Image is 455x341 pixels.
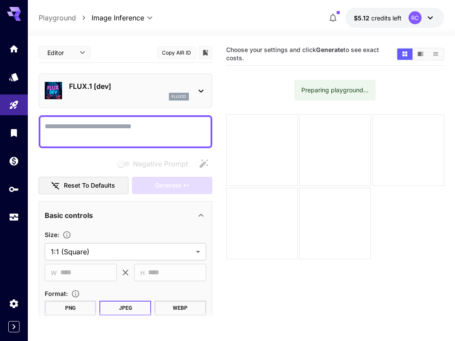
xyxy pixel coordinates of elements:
[354,13,402,23] div: $5.11775
[428,49,443,60] button: Show images in list view
[413,49,428,60] button: Show images in video view
[45,301,96,315] button: PNG
[99,301,151,315] button: JPEG
[45,210,93,221] p: Basic controls
[68,289,83,298] button: Choose the file format for the output image.
[371,14,402,22] span: credits left
[51,247,192,257] span: 1:1 (Square)
[301,82,369,98] div: Preparing playground...
[354,14,371,22] span: $5.12
[9,43,19,54] div: Home
[39,13,92,23] nav: breadcrumb
[201,47,209,58] button: Add to library
[47,48,74,57] span: Editor
[8,321,20,332] button: Expand sidebar
[9,71,19,82] div: Models
[397,49,412,60] button: Show images in grid view
[9,212,19,223] div: Usage
[45,290,68,297] span: Format :
[409,11,422,24] div: RC
[39,177,129,195] button: Reset to defaults
[226,46,379,62] span: Choose your settings and click to see exact costs.
[9,184,19,195] div: API Keys
[45,205,206,226] div: Basic controls
[396,48,444,61] div: Show images in grid viewShow images in video viewShow images in list view
[157,46,196,59] button: Copy AIR ID
[9,100,19,110] div: Playground
[69,81,189,91] p: FLUX.1 [dev]
[155,301,206,315] button: WEBP
[9,156,19,166] div: Wallet
[316,46,343,53] b: Generate
[45,231,59,238] span: Size :
[140,268,145,278] span: H
[59,231,75,239] button: Adjust the dimensions of the generated image by specifying its width and height in pixels, or sel...
[45,78,206,104] div: FLUX.1 [dev]flux1d
[171,94,186,100] p: flux1d
[51,268,57,278] span: W
[9,127,19,138] div: Library
[39,13,76,23] a: Playground
[133,159,188,169] span: Negative Prompt
[9,298,19,309] div: Settings
[92,13,144,23] span: Image Inference
[345,8,444,28] button: $5.11775RC
[115,158,195,169] span: Negative prompts are not compatible with the selected model.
